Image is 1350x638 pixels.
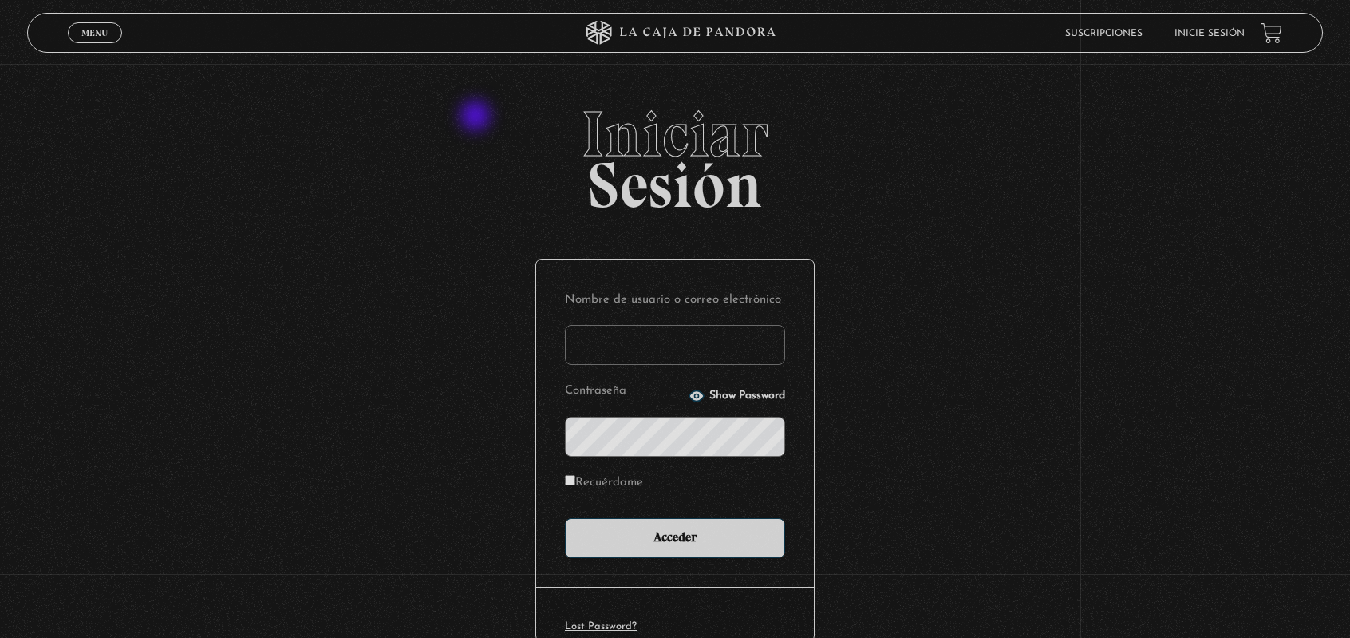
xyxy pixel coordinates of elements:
[27,102,1323,166] span: Iniciar
[565,518,785,558] input: Acceder
[565,471,643,496] label: Recuérdame
[1174,29,1245,38] a: Inicie sesión
[81,28,108,38] span: Menu
[565,621,637,632] a: Lost Password?
[27,102,1323,204] h2: Sesión
[565,379,684,404] label: Contraseña
[1261,22,1282,43] a: View your shopping cart
[565,288,785,313] label: Nombre de usuario o correo electrónico
[709,390,785,402] span: Show Password
[689,388,785,404] button: Show Password
[1065,29,1143,38] a: Suscripciones
[565,475,575,485] input: Recuérdame
[76,42,113,53] span: Cerrar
